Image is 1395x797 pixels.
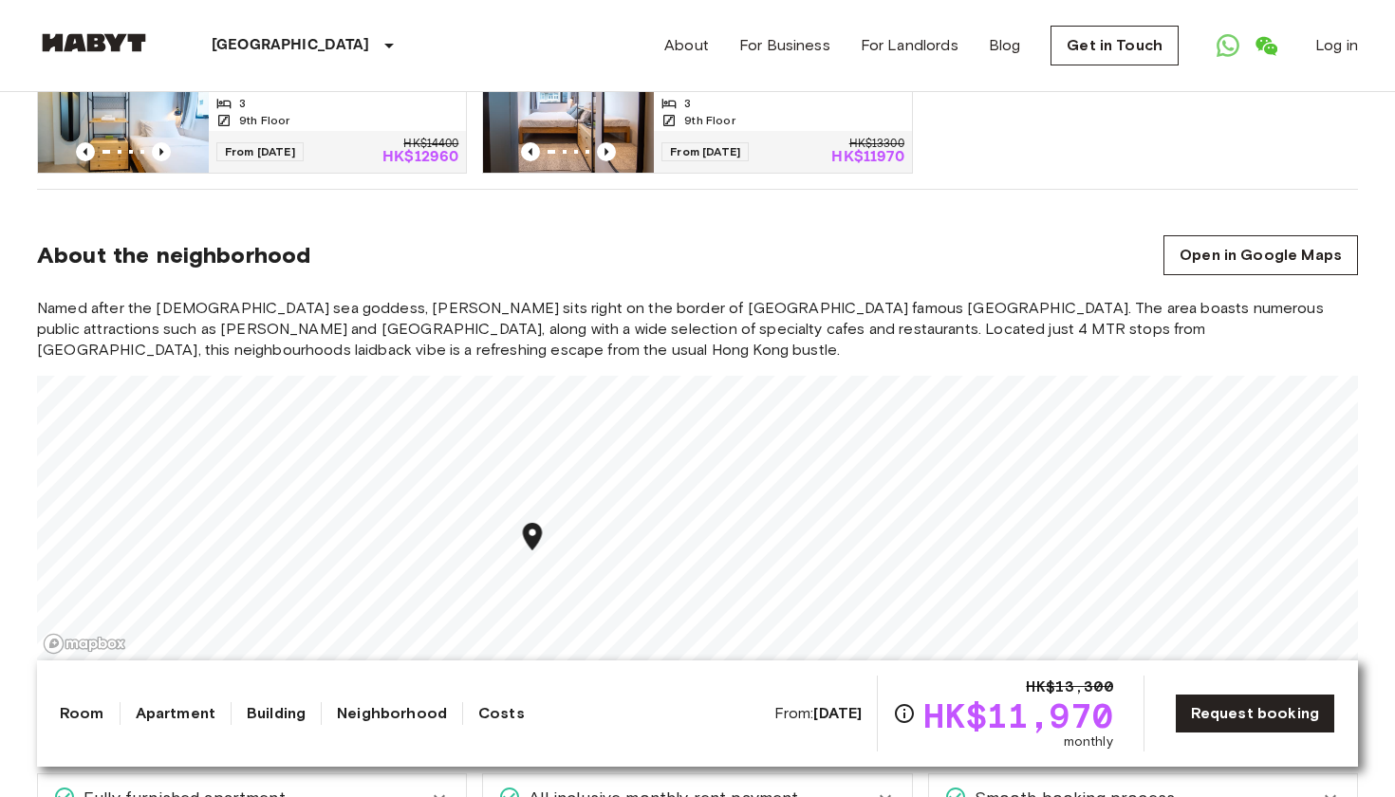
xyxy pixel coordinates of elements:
[989,34,1021,57] a: Blog
[813,704,862,722] b: [DATE]
[382,150,458,165] p: HK$12960
[37,376,1358,660] canvas: Map
[337,702,447,725] a: Neighborhood
[893,702,916,725] svg: Check cost overview for full price breakdown. Please note that discounts apply to new joiners onl...
[76,142,95,161] button: Previous image
[861,34,958,57] a: For Landlords
[521,142,540,161] button: Previous image
[239,112,289,129] span: 9th Floor
[684,95,691,112] span: 3
[1163,235,1358,275] a: Open in Google Maps
[239,95,246,112] span: 3
[37,298,1358,361] span: Named after the [DEMOGRAPHIC_DATA] sea goddess, [PERSON_NAME] sits right on the border of [GEOGRA...
[739,34,830,57] a: For Business
[37,241,310,269] span: About the neighborhood
[216,142,304,161] span: From [DATE]
[774,703,863,724] span: From:
[43,633,126,655] a: Mapbox logo
[37,58,467,174] a: Marketing picture of unit HK-01-046-009-01Previous imagePrevious imagePrivate room11 Sqm39th Floo...
[849,139,904,150] p: HK$13300
[597,142,616,161] button: Previous image
[1247,27,1285,65] a: Open WeChat
[516,520,549,559] div: Map marker
[1064,732,1113,751] span: monthly
[483,59,654,173] img: Marketing picture of unit HK-01-046-009-02
[482,58,912,174] a: Marketing picture of unit HK-01-046-009-02Previous imagePrevious imagePrivate room9 Sqm39th Floor...
[212,34,370,57] p: [GEOGRAPHIC_DATA]
[1315,34,1358,57] a: Log in
[60,702,104,725] a: Room
[38,59,209,173] img: Marketing picture of unit HK-01-046-009-01
[664,34,709,57] a: About
[1175,694,1335,733] a: Request booking
[1026,676,1112,698] span: HK$13,300
[1051,26,1179,65] a: Get in Touch
[661,142,749,161] span: From [DATE]
[136,702,215,725] a: Apartment
[478,702,525,725] a: Costs
[1209,27,1247,65] a: Open WhatsApp
[247,702,306,725] a: Building
[684,112,735,129] span: 9th Floor
[403,139,458,150] p: HK$14400
[923,698,1112,732] span: HK$11,970
[831,150,903,165] p: HK$11970
[37,33,151,52] img: Habyt
[152,142,171,161] button: Previous image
